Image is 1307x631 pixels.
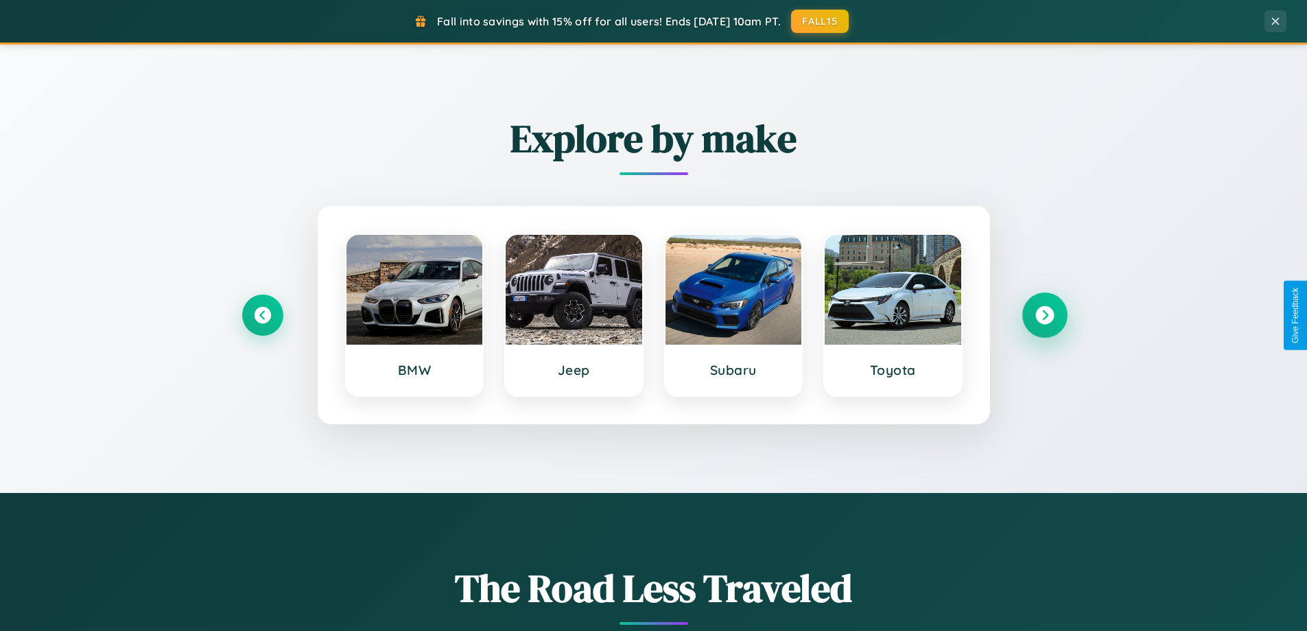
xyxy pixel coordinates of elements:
[437,14,781,28] span: Fall into savings with 15% off for all users! Ends [DATE] 10am PT.
[360,362,469,378] h3: BMW
[838,362,947,378] h3: Toyota
[242,112,1065,165] h2: Explore by make
[1291,288,1300,343] div: Give Feedback
[679,362,788,378] h3: Subaru
[791,10,849,33] button: FALL15
[519,362,628,378] h3: Jeep
[242,562,1065,615] h1: The Road Less Traveled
